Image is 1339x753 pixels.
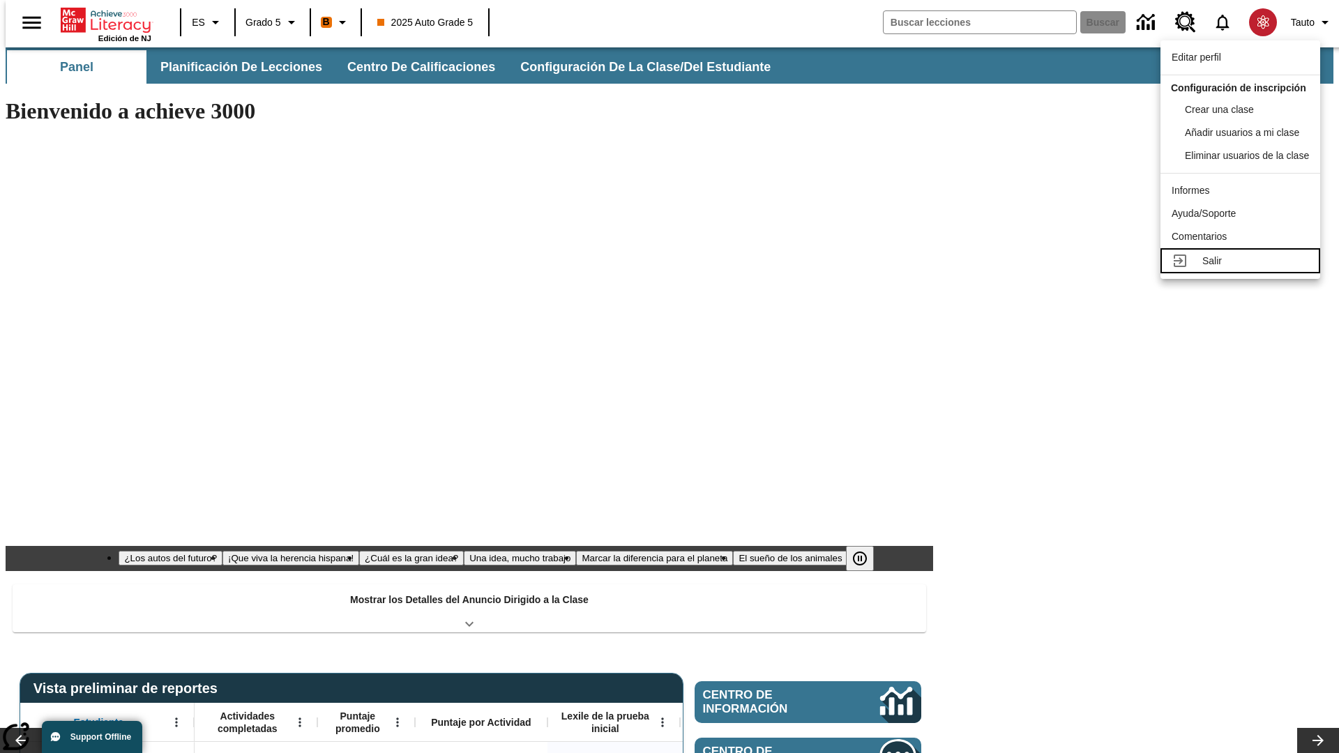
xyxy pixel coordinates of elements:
[1185,104,1254,115] span: Crear una clase
[1185,150,1309,161] span: Eliminar usuarios de la clase
[1172,52,1221,63] span: Editar perfil
[1172,185,1209,196] span: Informes
[1172,208,1236,219] span: Ayuda/Soporte
[1185,127,1299,138] span: Añadir usuarios a mi clase
[1202,255,1222,266] span: Salir
[1171,82,1306,93] span: Configuración de inscripción
[1172,231,1227,242] span: Comentarios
